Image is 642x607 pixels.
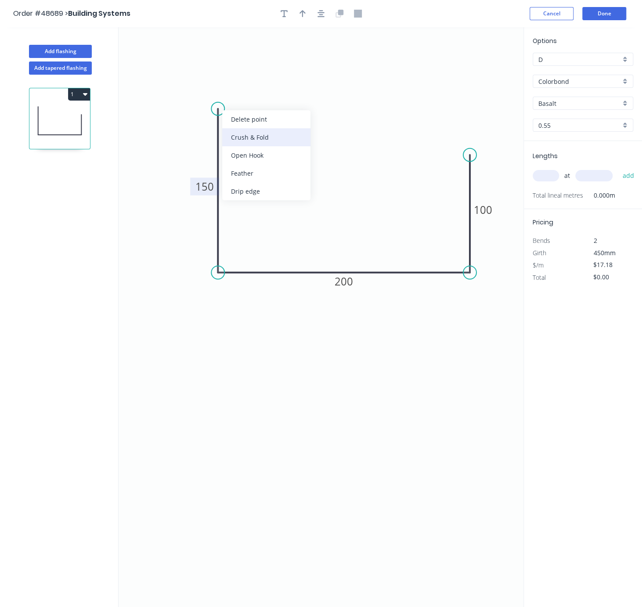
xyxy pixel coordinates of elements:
button: 1 [68,88,90,101]
span: Bends [533,236,550,245]
button: Add flashing [29,45,92,58]
div: Open Hook [222,146,310,164]
button: add [618,168,638,183]
tspan: 100 [474,202,492,217]
span: 2 [594,236,597,245]
div: Drip edge [222,182,310,200]
button: Cancel [530,7,573,20]
span: Building Systems [68,8,130,18]
tspan: 150 [195,179,214,194]
div: Feather [222,164,310,182]
input: Colour [538,99,620,108]
input: Material [538,77,620,86]
span: Total lineal metres [533,189,583,202]
span: Lengths [533,152,558,160]
span: Options [533,36,557,45]
svg: 0 [119,27,523,607]
div: Delete point [222,110,310,128]
span: $/m [533,261,544,269]
div: Crush & Fold [222,128,310,146]
span: Order #48689 > [13,8,68,18]
span: at [564,170,570,182]
tspan: 200 [335,274,353,289]
span: Total [533,273,546,282]
span: Girth [533,249,546,257]
button: Done [582,7,626,20]
span: 450mm [594,249,616,257]
input: Thickness [538,121,620,130]
span: Pricing [533,218,553,227]
span: 0.000m [583,189,615,202]
button: Add tapered flashing [29,61,92,75]
input: Price level [538,55,620,64]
